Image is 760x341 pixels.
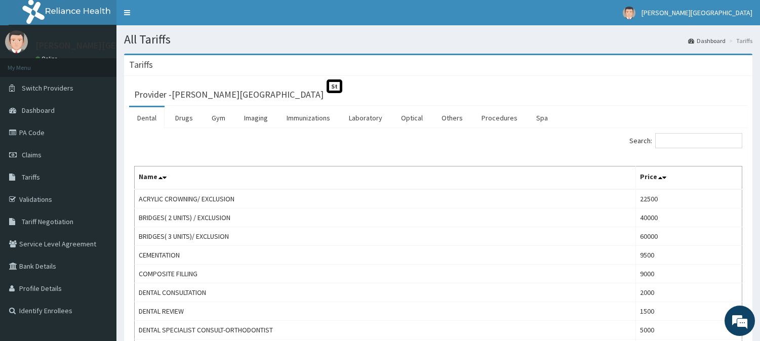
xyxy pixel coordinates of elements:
[35,41,185,50] p: [PERSON_NAME][GEOGRAPHIC_DATA]
[278,107,338,129] a: Immunizations
[629,133,742,148] label: Search:
[636,321,742,339] td: 5000
[636,246,742,265] td: 9500
[5,30,28,53] img: User Image
[636,283,742,302] td: 2000
[22,150,42,159] span: Claims
[22,83,73,93] span: Switch Providers
[327,79,342,93] span: St
[135,321,636,339] td: DENTAL SPECIALIST CONSULT-ORTHODONTIST
[236,107,276,129] a: Imaging
[22,106,55,115] span: Dashboard
[22,173,40,182] span: Tariffs
[129,107,165,129] a: Dental
[167,107,201,129] a: Drugs
[124,33,752,46] h1: All Tariffs
[636,265,742,283] td: 9000
[135,265,636,283] td: COMPOSITE FILLING
[636,302,742,321] td: 1500
[22,217,73,226] span: Tariff Negotiation
[135,283,636,302] td: DENTAL CONSULTATION
[135,166,636,190] th: Name
[134,90,324,99] h3: Provider - [PERSON_NAME][GEOGRAPHIC_DATA]
[433,107,471,129] a: Others
[636,166,742,190] th: Price
[636,189,742,208] td: 22500
[473,107,526,129] a: Procedures
[204,107,233,129] a: Gym
[135,302,636,321] td: DENTAL REVIEW
[655,133,742,148] input: Search:
[135,208,636,227] td: BRIDGES( 2 UNITS) / EXCLUSION
[35,55,60,62] a: Online
[393,107,431,129] a: Optical
[688,36,726,45] a: Dashboard
[135,189,636,208] td: ACRYLIC CROWNING/ EXCLUSION
[636,208,742,227] td: 40000
[727,36,752,45] li: Tariffs
[135,246,636,265] td: CEMENTATION
[341,107,390,129] a: Laboratory
[623,7,635,19] img: User Image
[636,227,742,246] td: 60000
[528,107,556,129] a: Spa
[135,227,636,246] td: BRIDGES( 3 UNITS)/ EXCLUSION
[129,60,153,69] h3: Tariffs
[642,8,752,17] span: [PERSON_NAME][GEOGRAPHIC_DATA]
